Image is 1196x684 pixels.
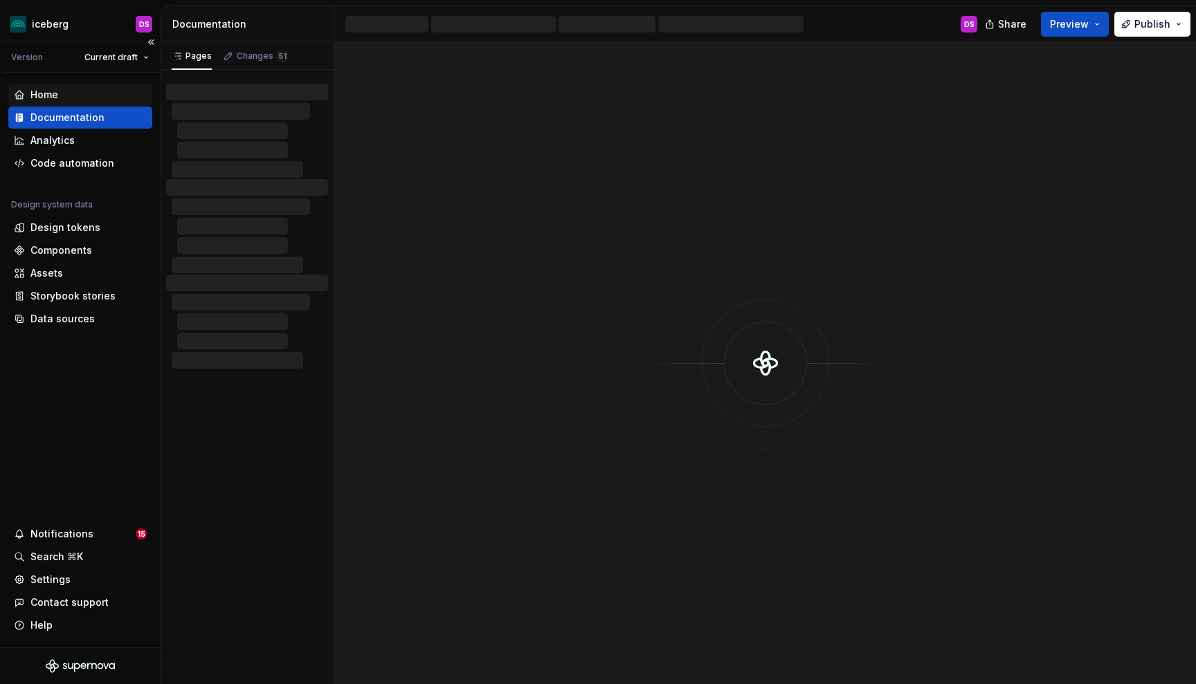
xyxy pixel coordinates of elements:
[30,133,75,147] div: Analytics
[32,17,69,31] div: iceberg
[11,199,93,210] div: Design system data
[30,221,100,234] div: Design tokens
[8,129,152,151] a: Analytics
[30,156,114,170] div: Code automation
[1114,12,1190,37] button: Publish
[1041,12,1109,37] button: Preview
[30,312,95,326] div: Data sources
[8,285,152,307] a: Storybook stories
[141,33,161,52] button: Collapse sidebar
[8,591,152,613] button: Contact support
[30,618,53,632] div: Help
[8,152,152,174] a: Code automation
[78,48,155,67] button: Current draft
[8,614,152,636] button: Help
[8,569,152,591] a: Settings
[30,88,58,102] div: Home
[8,546,152,568] button: Search ⌘K
[172,50,212,62] div: Pages
[8,107,152,129] a: Documentation
[46,659,115,673] svg: Supernova Logo
[30,595,109,609] div: Contact support
[237,50,289,62] div: Changes
[30,573,71,586] div: Settings
[30,111,105,124] div: Documentation
[3,9,158,39] button: icebergDS
[1134,17,1170,31] span: Publish
[998,17,1026,31] span: Share
[136,528,147,539] span: 15
[1050,17,1089,31] span: Preview
[8,262,152,284] a: Assets
[276,50,289,62] span: 51
[964,19,975,30] div: DS
[978,12,1035,37] button: Share
[8,308,152,330] a: Data sources
[30,550,83,564] div: Search ⌘K
[172,17,328,31] div: Documentation
[8,239,152,261] a: Components
[11,52,43,63] div: Version
[8,216,152,239] a: Design tokens
[139,19,149,30] div: DS
[8,84,152,106] a: Home
[30,266,63,280] div: Assets
[30,289,116,303] div: Storybook stories
[10,16,26,33] img: 418c6d47-6da6-4103-8b13-b5999f8989a1.png
[8,523,152,545] button: Notifications15
[30,527,93,541] div: Notifications
[84,52,138,63] span: Current draft
[30,243,92,257] div: Components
